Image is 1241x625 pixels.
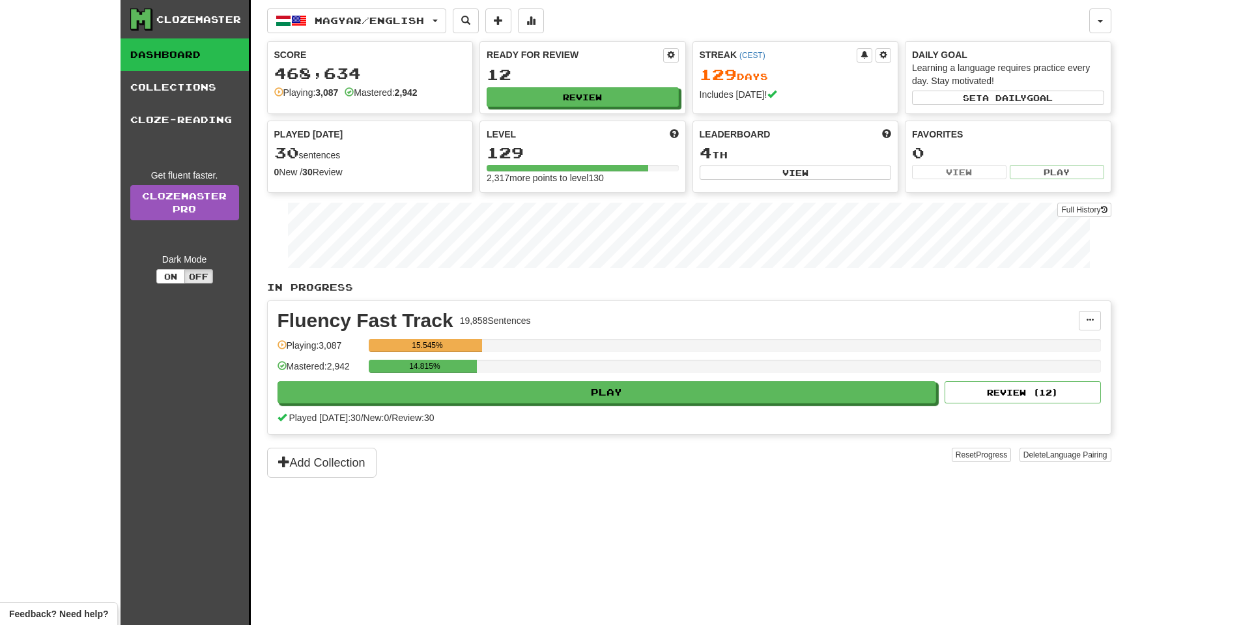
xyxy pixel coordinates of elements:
[364,413,390,423] span: New: 0
[485,8,511,33] button: Add sentence to collection
[670,128,679,141] span: Score more points to level up
[392,413,434,423] span: Review: 30
[274,128,343,141] span: Played [DATE]
[361,413,364,423] span: /
[912,61,1104,87] div: Learning a language requires practice every day. Stay motivated!
[373,360,477,373] div: 14.815%
[278,339,362,360] div: Playing: 3,087
[345,86,417,99] div: Mastered:
[700,128,771,141] span: Leaderboard
[739,51,765,60] a: (CEST)
[945,381,1101,403] button: Review (12)
[487,171,679,184] div: 2,317 more points to level 130
[130,185,239,220] a: ClozemasterPro
[912,128,1104,141] div: Favorites
[274,86,339,99] div: Playing:
[278,311,453,330] div: Fluency Fast Track
[130,253,239,266] div: Dark Mode
[700,88,892,101] div: Includes [DATE]!
[184,269,213,283] button: Off
[130,169,239,182] div: Get fluent faster.
[882,128,891,141] span: This week in points, UTC
[121,38,249,71] a: Dashboard
[976,450,1007,459] span: Progress
[487,87,679,107] button: Review
[518,8,544,33] button: More stats
[121,71,249,104] a: Collections
[156,13,241,26] div: Clozemaster
[952,448,1011,462] button: ResetProgress
[278,381,937,403] button: Play
[9,607,108,620] span: Open feedback widget
[700,145,892,162] div: th
[912,91,1104,105] button: Seta dailygoal
[274,166,466,179] div: New / Review
[278,360,362,381] div: Mastered: 2,942
[700,166,892,180] button: View
[156,269,185,283] button: On
[274,65,466,81] div: 468,634
[487,128,516,141] span: Level
[982,93,1027,102] span: a daily
[487,48,663,61] div: Ready for Review
[315,15,424,26] span: Magyar / English
[487,66,679,83] div: 12
[1057,203,1111,217] button: Full History
[1046,450,1107,459] span: Language Pairing
[274,143,299,162] span: 30
[700,65,737,83] span: 129
[453,8,479,33] button: Search sentences
[1020,448,1111,462] button: DeleteLanguage Pairing
[460,314,531,327] div: 19,858 Sentences
[700,143,712,162] span: 4
[1010,165,1104,179] button: Play
[267,281,1111,294] p: In Progress
[395,87,418,98] strong: 2,942
[912,48,1104,61] div: Daily Goal
[274,145,466,162] div: sentences
[289,413,360,423] span: Played [DATE]: 30
[373,339,482,352] div: 15.545%
[274,167,279,177] strong: 0
[700,66,892,83] div: Day s
[267,8,446,33] button: Magyar/English
[121,104,249,136] a: Cloze-Reading
[912,165,1006,179] button: View
[912,145,1104,161] div: 0
[302,167,313,177] strong: 30
[267,448,377,478] button: Add Collection
[315,87,338,98] strong: 3,087
[487,145,679,161] div: 129
[700,48,857,61] div: Streak
[274,48,466,61] div: Score
[389,413,392,423] span: /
